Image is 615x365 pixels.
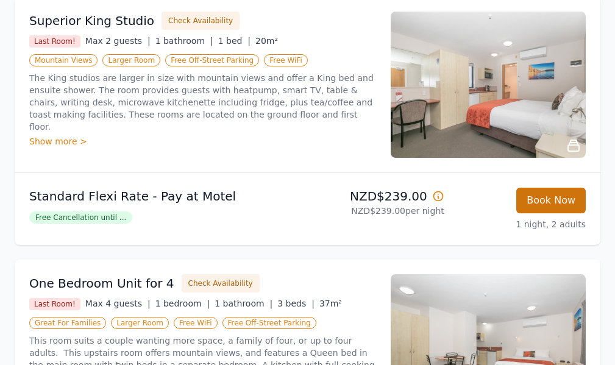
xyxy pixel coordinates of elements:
span: 1 bed | [218,36,251,46]
span: Free Cancellation until ... [29,211,132,224]
span: Last Room! [29,298,80,310]
p: 1 night, 2 adults [454,218,586,230]
span: 20m² [255,36,278,46]
span: Free Off-Street Parking [222,317,316,329]
p: NZD$239.00 [313,188,444,205]
span: Great For Families [29,317,106,329]
span: 1 bathroom | [215,299,272,308]
span: Larger Room [111,317,169,329]
span: 1 bedroom | [155,299,210,308]
span: Last Room! [29,35,80,48]
button: Check Availability [162,12,240,30]
span: Larger Room [102,54,160,66]
h3: Superior King Studio [29,12,154,29]
div: Show more > [29,135,376,147]
span: Free Off-Street Parking [165,54,259,66]
p: Standard Flexi Rate - Pay at Motel [29,188,303,205]
span: 37m² [319,299,342,308]
span: Max 2 guests | [85,36,151,46]
span: Free WiFi [174,317,218,329]
span: 3 beds | [277,299,315,308]
p: NZD$239.00 per night [313,205,444,217]
span: Free WiFi [264,54,308,66]
button: Book Now [516,188,586,213]
span: Mountain Views [29,54,98,66]
h3: One Bedroom Unit for 4 [29,275,174,292]
p: The King studios are larger in size with mountain views and offer a King bed and ensuite shower. ... [29,72,376,133]
button: Check Availability [182,274,260,292]
span: Max 4 guests | [85,299,151,308]
span: 1 bathroom | [155,36,213,46]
